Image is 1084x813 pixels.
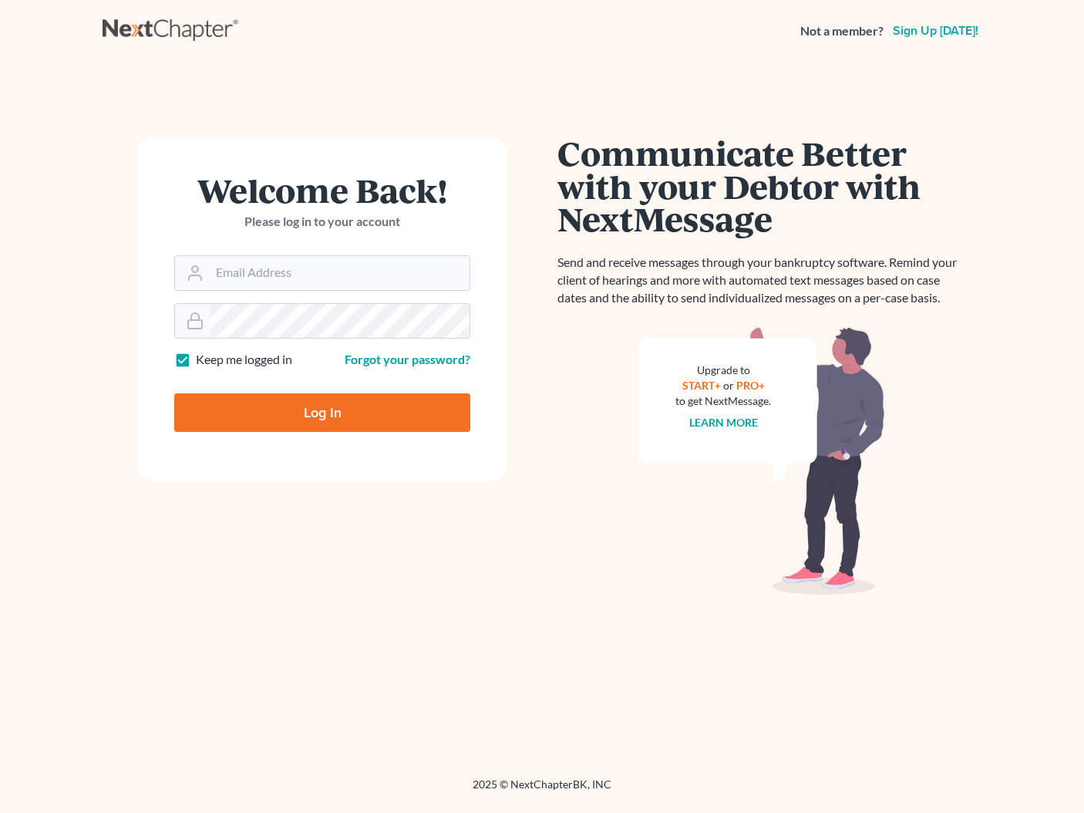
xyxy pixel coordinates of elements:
div: to get NextMessage. [675,393,771,409]
a: Learn more [689,416,758,429]
img: nextmessage_bg-59042aed3d76b12b5cd301f8e5b87938c9018125f34e5fa2b7a6b67550977c72.svg [638,326,885,595]
span: or [723,379,734,392]
h1: Communicate Better with your Debtor with NextMessage [557,137,966,235]
p: Send and receive messages through your bankruptcy software. Remind your client of hearings and mo... [557,254,966,307]
input: Email Address [210,256,470,290]
a: Forgot your password? [345,352,470,366]
a: Sign up [DATE]! [890,25,981,37]
p: Please log in to your account [174,213,470,231]
a: START+ [682,379,721,392]
input: Log In [174,393,470,432]
div: Upgrade to [675,363,771,378]
h1: Welcome Back! [174,174,470,207]
a: PRO+ [736,379,765,392]
strong: Not a member? [800,22,884,40]
div: 2025 © NextChapterBK, INC [103,777,981,805]
label: Keep me logged in [196,351,292,369]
